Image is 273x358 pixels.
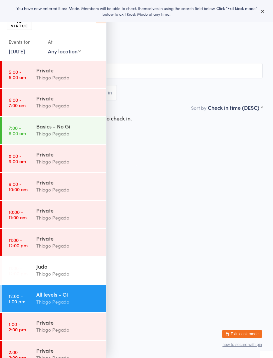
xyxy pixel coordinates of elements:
[36,270,101,278] div: Thiago Pegado
[9,209,27,220] time: 10:00 - 11:00 am
[36,102,101,109] div: Thiago Pegado
[9,153,26,164] time: 8:00 - 9:00 am
[48,47,81,55] div: Any location
[2,145,106,172] a: 8:00 -9:00 amPrivateThiago Pegado
[2,89,106,116] a: 6:00 -7:00 amPrivateThiago Pegado
[10,63,263,78] input: Search
[10,38,252,44] span: Thiago Pegado
[36,158,101,165] div: Thiago Pegado
[36,150,101,158] div: Private
[36,319,101,326] div: Private
[10,44,252,51] span: Virtue Brazilian Jiu-Jitsu
[36,291,101,298] div: All levels - Gi
[11,5,262,17] div: You have now entered Kiosk Mode. Members will be able to check themselves in using the search fie...
[208,104,263,111] div: Check in time (DESC)
[9,36,41,47] div: Events for
[48,36,81,47] div: At
[36,263,101,270] div: Judo
[10,51,263,58] span: Brazilian Jiu-Jitsu Adults
[36,178,101,186] div: Private
[36,122,101,130] div: Basics - No Gi
[2,61,106,88] a: 5:00 -6:00 amPrivateThiago Pegado
[2,117,106,144] a: 7:00 -8:00 amBasics - No GiThiago Pegado
[36,298,101,306] div: Thiago Pegado
[9,69,26,80] time: 5:00 - 6:00 am
[36,94,101,102] div: Private
[9,293,25,304] time: 12:00 - 1:00 pm
[9,47,25,55] a: [DATE]
[9,181,28,192] time: 9:00 - 10:00 am
[9,97,26,108] time: 6:00 - 7:00 am
[36,347,101,354] div: Private
[36,242,101,250] div: Thiago Pegado
[36,326,101,334] div: Thiago Pegado
[36,214,101,222] div: Thiago Pegado
[2,173,106,200] a: 9:00 -10:00 amPrivateThiago Pegado
[2,257,106,284] a: 11:00 -12:00 pmJudoThiago Pegado
[9,237,28,248] time: 11:00 - 12:00 pm
[9,321,26,332] time: 1:00 - 2:00 pm
[2,201,106,228] a: 10:00 -11:00 amPrivateThiago Pegado
[10,31,252,38] span: [DATE] 12:00pm
[10,17,263,28] h2: All levels - Gi Check-in
[2,313,106,340] a: 1:00 -2:00 pmPrivateThiago Pegado
[9,125,26,136] time: 7:00 - 8:00 am
[2,229,106,256] a: 11:00 -12:00 pmPrivateThiago Pegado
[36,130,101,137] div: Thiago Pegado
[36,186,101,194] div: Thiago Pegado
[9,265,28,276] time: 11:00 - 12:00 pm
[222,342,262,347] button: how to secure with pin
[2,285,106,312] a: 12:00 -1:00 pmAll levels - GiThiago Pegado
[36,74,101,81] div: Thiago Pegado
[222,330,262,338] button: Exit kiosk mode
[36,207,101,214] div: Private
[36,66,101,74] div: Private
[191,104,206,111] label: Sort by
[36,235,101,242] div: Private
